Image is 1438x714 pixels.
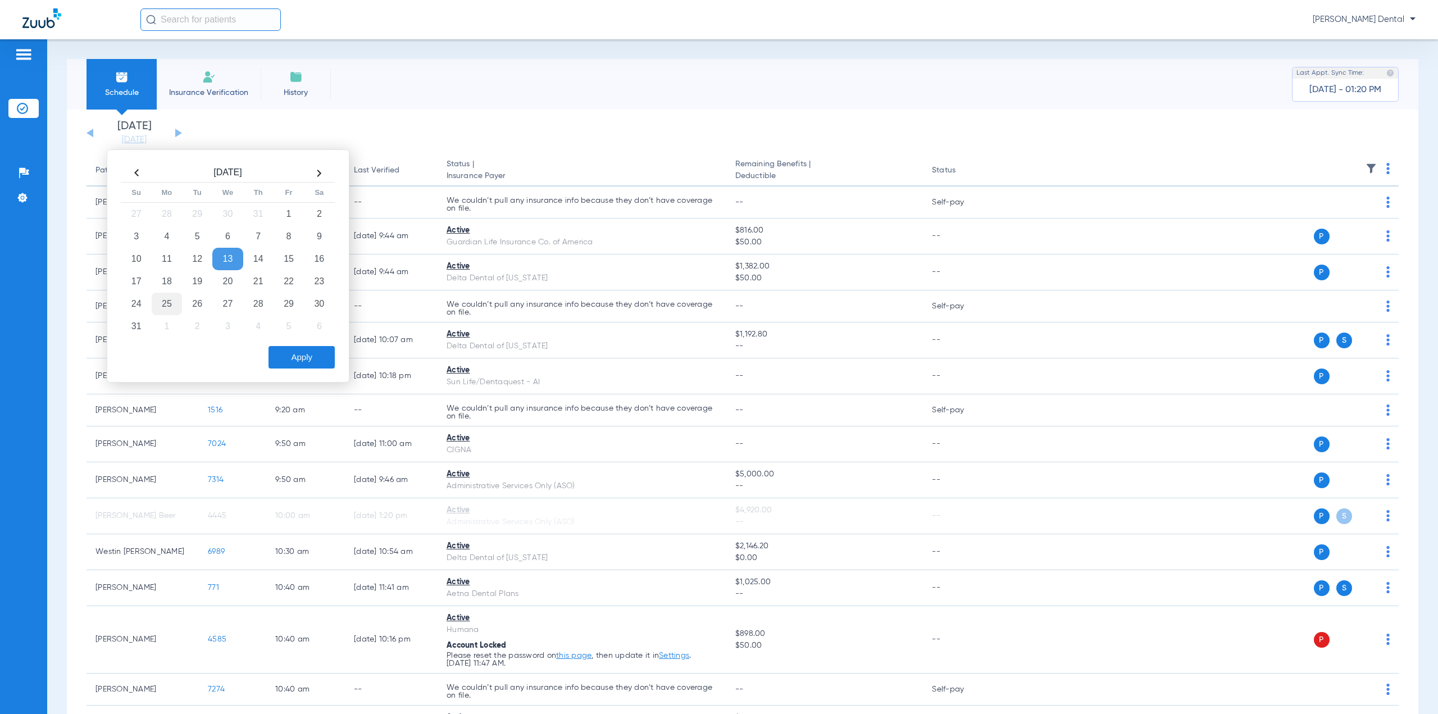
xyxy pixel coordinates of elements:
[447,404,717,420] p: We couldn’t pull any insurance info because they don’t have coverage on file.
[447,170,717,182] span: Insurance Payer
[1386,197,1390,208] img: group-dot-blue.svg
[266,426,345,462] td: 9:50 AM
[923,426,999,462] td: --
[735,340,914,352] span: --
[101,121,168,145] li: [DATE]
[95,165,145,176] div: Patient Name
[447,642,507,649] span: Account Locked
[269,346,335,369] button: Apply
[354,165,429,176] div: Last Verified
[735,552,914,564] span: $0.00
[923,290,999,322] td: Self-pay
[345,219,438,254] td: [DATE] 9:44 AM
[1386,474,1390,485] img: group-dot-blue.svg
[345,674,438,706] td: --
[345,498,438,534] td: [DATE] 1:20 PM
[735,540,914,552] span: $2,146.20
[1314,436,1330,452] span: P
[923,394,999,426] td: Self-pay
[447,365,717,376] div: Active
[447,301,717,316] p: We couldn’t pull any insurance info because they don’t have coverage on file.
[87,462,199,498] td: [PERSON_NAME]
[735,237,914,248] span: $50.00
[1386,230,1390,242] img: group-dot-blue.svg
[1314,632,1330,648] span: P
[447,684,717,699] p: We couldn’t pull any insurance info because they don’t have coverage on file.
[1386,301,1390,312] img: group-dot-blue.svg
[345,187,438,219] td: --
[556,652,591,660] a: this page
[345,570,438,606] td: [DATE] 11:41 AM
[923,462,999,498] td: --
[923,254,999,290] td: --
[1313,14,1416,25] span: [PERSON_NAME] Dental
[266,394,345,426] td: 9:20 AM
[266,606,345,674] td: 10:40 AM
[447,504,717,516] div: Active
[1386,510,1390,521] img: group-dot-blue.svg
[266,498,345,534] td: 10:00 AM
[735,170,914,182] span: Deductible
[735,628,914,640] span: $898.00
[95,165,190,176] div: Patient Name
[735,469,914,480] span: $5,000.00
[735,588,914,600] span: --
[735,261,914,272] span: $1,382.00
[1314,508,1330,524] span: P
[208,406,222,414] span: 1516
[735,504,914,516] span: $4,920.00
[1336,580,1352,596] span: S
[115,70,129,84] img: Schedule
[1314,472,1330,488] span: P
[923,187,999,219] td: Self-pay
[95,87,148,98] span: Schedule
[1386,334,1390,345] img: group-dot-blue.svg
[208,440,226,448] span: 7024
[447,588,717,600] div: Aetna Dental Plans
[1386,684,1390,695] img: group-dot-blue.svg
[735,440,744,448] span: --
[345,254,438,290] td: [DATE] 9:44 AM
[1314,544,1330,560] span: P
[345,462,438,498] td: [DATE] 9:46 AM
[447,552,717,564] div: Delta Dental of [US_STATE]
[923,606,999,674] td: --
[735,372,744,380] span: --
[447,329,717,340] div: Active
[735,329,914,340] span: $1,192.80
[146,15,156,25] img: Search Icon
[1314,229,1330,244] span: P
[447,237,717,248] div: Guardian Life Insurance Co. of America
[1336,333,1352,348] span: S
[208,635,226,643] span: 4585
[447,624,717,636] div: Humana
[447,612,717,624] div: Active
[447,444,717,456] div: CIGNA
[345,290,438,322] td: --
[87,534,199,570] td: Westin [PERSON_NAME]
[22,8,61,28] img: Zuub Logo
[447,197,717,212] p: We couldn’t pull any insurance info because they don’t have coverage on file.
[208,476,224,484] span: 7314
[923,322,999,358] td: --
[1386,634,1390,645] img: group-dot-blue.svg
[1386,438,1390,449] img: group-dot-blue.svg
[735,198,744,206] span: --
[735,576,914,588] span: $1,025.00
[735,272,914,284] span: $50.00
[208,548,225,556] span: 6989
[266,534,345,570] td: 10:30 AM
[923,358,999,394] td: --
[87,606,199,674] td: [PERSON_NAME]
[1314,333,1330,348] span: P
[447,225,717,237] div: Active
[923,219,999,254] td: --
[735,640,914,652] span: $50.00
[1386,266,1390,278] img: group-dot-blue.svg
[1386,546,1390,557] img: group-dot-blue.svg
[354,165,399,176] div: Last Verified
[140,8,281,31] input: Search for patients
[735,302,744,310] span: --
[1386,582,1390,593] img: group-dot-blue.svg
[923,155,999,187] th: Status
